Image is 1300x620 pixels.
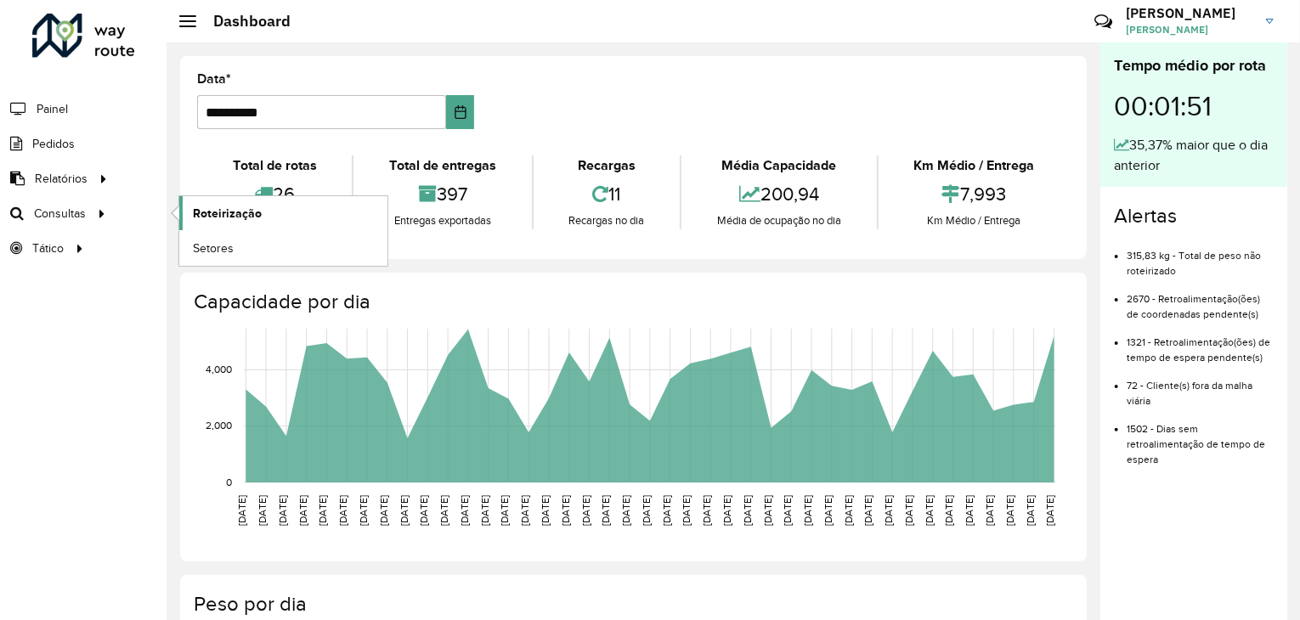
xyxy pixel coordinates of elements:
a: Contato Rápido [1085,3,1122,40]
text: [DATE] [337,495,348,526]
li: 315,83 kg - Total de peso não roteirizado [1127,235,1274,279]
div: 397 [358,176,527,212]
span: [PERSON_NAME] [1126,22,1253,37]
text: [DATE] [964,495,975,526]
text: [DATE] [1025,495,1036,526]
span: Setores [193,240,234,257]
text: [DATE] [560,495,571,526]
text: [DATE] [277,495,288,526]
span: Roteirização [193,205,262,223]
text: [DATE] [944,495,955,526]
text: [DATE] [721,495,732,526]
text: [DATE] [600,495,611,526]
div: Recargas [538,155,675,176]
div: 7,993 [883,176,1065,212]
li: 72 - Cliente(s) fora da malha viária [1127,365,1274,409]
div: Entregas exportadas [358,212,527,229]
text: [DATE] [661,495,672,526]
text: [DATE] [1004,495,1015,526]
text: [DATE] [883,495,894,526]
div: Média Capacidade [686,155,872,176]
text: [DATE] [459,495,470,526]
div: 35,37% maior que o dia anterior [1114,135,1274,176]
text: [DATE] [236,495,247,526]
text: [DATE] [479,495,490,526]
h2: Dashboard [196,12,291,31]
label: Data [197,69,231,89]
text: [DATE] [580,495,591,526]
text: [DATE] [297,495,308,526]
text: [DATE] [924,495,935,526]
div: 200,94 [686,176,872,212]
div: Km Médio / Entrega [883,155,1065,176]
span: Relatórios [35,170,88,188]
text: [DATE] [822,495,834,526]
text: [DATE] [358,495,369,526]
text: [DATE] [318,495,329,526]
text: [DATE] [802,495,813,526]
span: Pedidos [32,135,75,153]
text: [DATE] [438,495,449,526]
div: Média de ocupação no dia [686,212,872,229]
div: 11 [538,176,675,212]
div: 00:01:51 [1114,77,1274,135]
text: 0 [226,476,232,488]
text: [DATE] [782,495,793,526]
a: Setores [179,231,387,265]
li: 1321 - Retroalimentação(ões) de tempo de espera pendente(s) [1127,322,1274,365]
a: Roteirização [179,196,387,230]
text: [DATE] [742,495,753,526]
text: [DATE] [701,495,712,526]
text: [DATE] [681,495,692,526]
div: 26 [201,176,348,212]
span: Tático [32,240,64,257]
div: Tempo médio por rota [1114,54,1274,77]
text: [DATE] [257,495,268,526]
text: [DATE] [762,495,773,526]
text: [DATE] [398,495,410,526]
div: Km Médio / Entrega [883,212,1065,229]
text: [DATE] [500,495,511,526]
li: 2670 - Retroalimentação(ões) de coordenadas pendente(s) [1127,279,1274,322]
li: 1502 - Dias sem retroalimentação de tempo de espera [1127,409,1274,467]
div: Total de entregas [358,155,527,176]
text: [DATE] [1045,495,1056,526]
text: 2,000 [206,420,232,431]
text: [DATE] [378,495,389,526]
text: [DATE] [418,495,429,526]
span: Consultas [34,205,86,223]
text: [DATE] [620,495,631,526]
text: [DATE] [519,495,530,526]
text: [DATE] [903,495,914,526]
h4: Peso por dia [194,592,1070,617]
text: [DATE] [641,495,652,526]
button: Choose Date [446,95,475,129]
h4: Capacidade por dia [194,290,1070,314]
text: [DATE] [863,495,874,526]
text: [DATE] [540,495,551,526]
text: [DATE] [984,495,995,526]
text: 4,000 [206,364,232,375]
h3: [PERSON_NAME] [1126,5,1253,21]
text: [DATE] [843,495,854,526]
div: Recargas no dia [538,212,675,229]
h4: Alertas [1114,204,1274,228]
div: Total de rotas [201,155,348,176]
span: Painel [37,100,68,118]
